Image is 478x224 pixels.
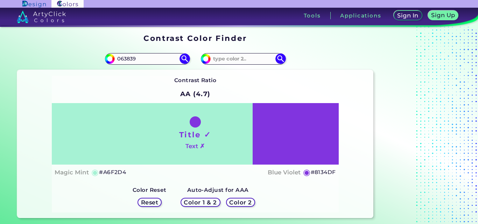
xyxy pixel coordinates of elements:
[229,199,252,205] h5: Color 2
[397,13,419,19] h5: Sign In
[22,1,46,7] img: ArtyClick Design logo
[17,10,66,23] img: logo_artyclick_colors_white.svg
[268,167,301,178] h4: Blue Violet
[179,129,211,140] h1: Title ✓
[311,168,336,177] h5: #8134DF
[211,54,276,64] input: type color 2..
[141,199,159,205] h5: Reset
[183,199,218,205] h5: Color 1 & 2
[303,168,311,176] h5: ◉
[174,77,217,84] strong: Contrast Ratio
[185,141,205,151] h4: Text ✗
[304,13,321,18] h3: Tools
[431,12,456,18] h5: Sign Up
[133,187,167,193] strong: Color Reset
[340,13,381,18] h3: Applications
[393,10,423,21] a: Sign In
[427,10,459,21] a: Sign Up
[180,53,190,64] img: icon search
[55,167,89,178] h4: Magic Mint
[91,168,99,176] h5: ◉
[376,31,464,221] iframe: Advertisement
[99,168,126,177] h5: #A6F2D4
[275,53,286,64] img: icon search
[143,33,247,43] h1: Contrast Color Finder
[187,187,249,193] strong: Auto-Adjust for AAA
[177,86,214,102] h2: AA (4.7)
[115,54,180,64] input: type color 1..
